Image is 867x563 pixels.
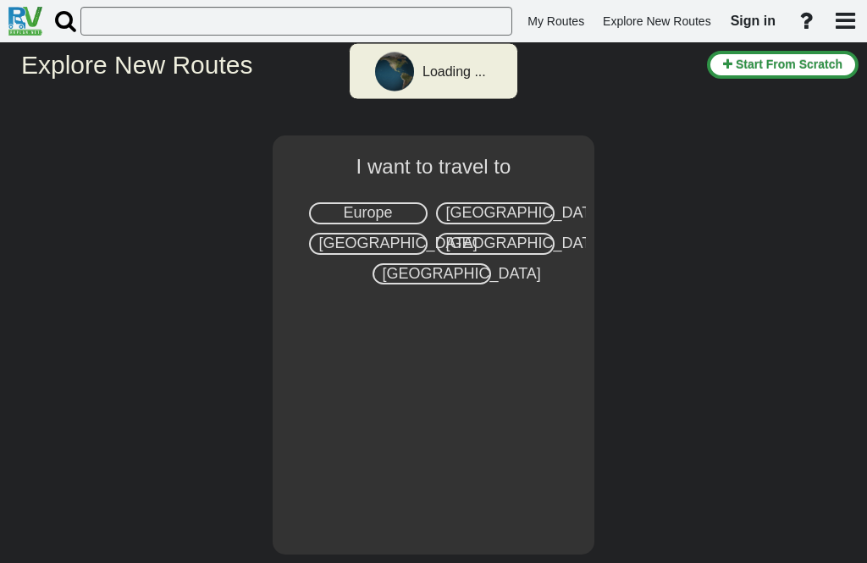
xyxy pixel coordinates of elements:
a: Explore New Routes [595,5,719,38]
span: [GEOGRAPHIC_DATA] [383,265,541,282]
span: My Routes [527,14,584,28]
div: [GEOGRAPHIC_DATA] [309,233,428,255]
div: [GEOGRAPHIC_DATA] [436,233,555,255]
span: Explore New Routes [603,14,711,28]
div: Loading ... [422,63,486,82]
span: Start From Scratch [736,58,842,71]
div: [GEOGRAPHIC_DATA] [436,202,555,224]
span: Europe [343,204,392,221]
button: Start From Scratch [707,51,859,79]
span: [GEOGRAPHIC_DATA] [446,204,605,221]
a: Sign in [723,3,783,39]
a: My Routes [520,5,592,38]
span: Sign in [731,14,776,28]
div: Europe [309,202,428,224]
span: I want to travel to [356,155,511,178]
div: [GEOGRAPHIC_DATA] [373,263,491,285]
span: [GEOGRAPHIC_DATA] [446,235,605,251]
img: RvPlanetLogo.png [8,7,42,36]
h2: Explore New Routes [21,51,694,79]
span: [GEOGRAPHIC_DATA] [319,235,478,251]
